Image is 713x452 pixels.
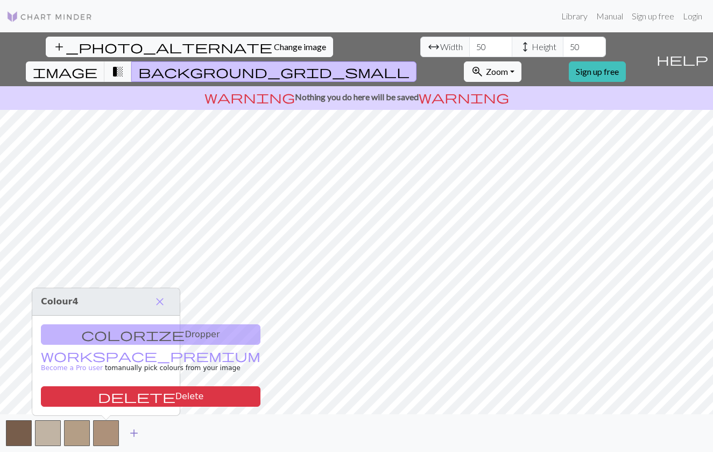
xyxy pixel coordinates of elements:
[98,389,175,404] span: delete
[4,91,709,103] p: Nothing you do here will be saved
[149,293,171,311] button: Close
[111,64,124,79] span: transition_fade
[679,5,707,27] a: Login
[6,10,93,23] img: Logo
[592,5,627,27] a: Manual
[204,89,295,105] span: warning
[519,39,532,54] span: height
[419,89,509,105] span: warning
[41,353,260,372] small: to manually pick colours from your image
[138,64,410,79] span: background_grid_small
[656,52,708,67] span: help
[153,294,166,309] span: close
[627,5,679,27] a: Sign up free
[274,41,326,52] span: Change image
[557,5,592,27] a: Library
[41,348,260,363] span: workspace_premium
[652,32,713,86] button: Help
[464,61,521,82] button: Zoom
[569,61,626,82] a: Sign up free
[532,40,556,53] span: Height
[46,37,333,57] button: Change image
[440,40,463,53] span: Width
[41,296,79,307] span: Colour 4
[427,39,440,54] span: arrow_range
[53,39,272,54] span: add_photo_alternate
[41,353,260,372] a: Become a Pro user
[471,64,484,79] span: zoom_in
[128,426,140,441] span: add
[121,423,147,443] button: Add color
[33,64,97,79] span: image
[41,386,260,407] button: Delete color
[486,66,508,77] span: Zoom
